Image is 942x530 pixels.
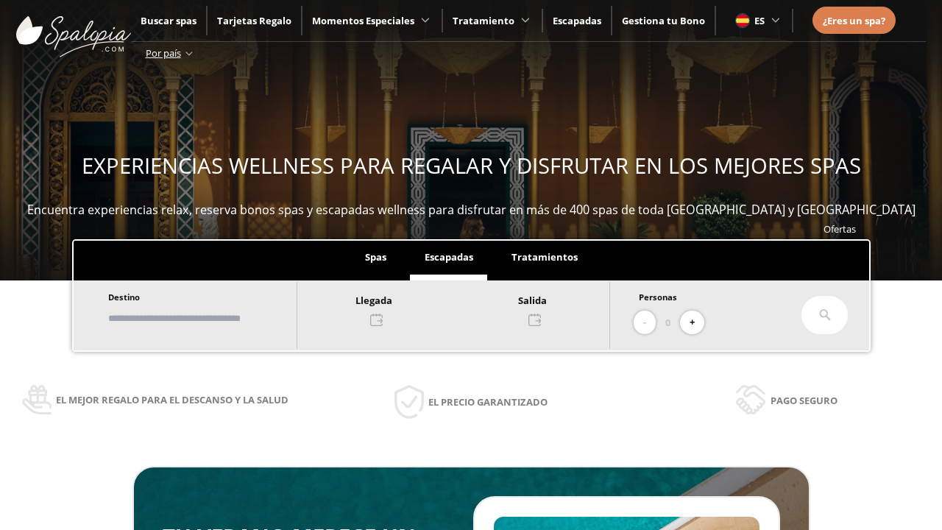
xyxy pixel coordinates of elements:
a: Escapadas [553,14,601,27]
button: - [634,311,656,335]
span: Destino [108,291,140,303]
span: Tratamientos [511,250,578,264]
button: + [680,311,704,335]
span: EXPERIENCIAS WELLNESS PARA REGALAR Y DISFRUTAR EN LOS MEJORES SPAS [82,151,861,180]
a: Buscar spas [141,14,196,27]
span: Por país [146,46,181,60]
span: Escapadas [425,250,473,264]
span: El precio garantizado [428,394,548,410]
span: 0 [665,314,670,331]
span: El mejor regalo para el descanso y la salud [56,392,288,408]
span: Spas [365,250,386,264]
span: Personas [639,291,677,303]
a: Tarjetas Regalo [217,14,291,27]
span: Encuentra experiencias relax, reserva bonos spas y escapadas wellness para disfrutar en más de 40... [27,202,916,218]
img: ImgLogoSpalopia.BvClDcEz.svg [16,1,131,57]
span: ¿Eres un spa? [823,14,885,27]
a: ¿Eres un spa? [823,13,885,29]
a: Gestiona tu Bono [622,14,705,27]
a: Ofertas [824,222,856,236]
span: Pago seguro [771,392,837,409]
